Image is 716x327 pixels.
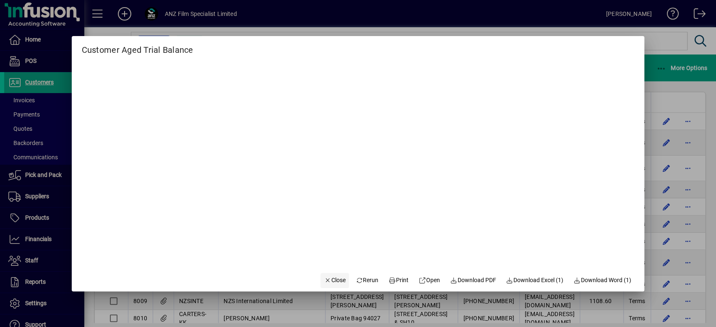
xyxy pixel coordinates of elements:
[324,276,346,285] span: Close
[385,273,412,288] button: Print
[389,276,409,285] span: Print
[570,273,635,288] button: Download Word (1)
[419,276,440,285] span: Open
[356,276,379,285] span: Rerun
[503,273,567,288] button: Download Excel (1)
[72,36,203,57] h2: Customer Aged Trial Balance
[573,276,631,285] span: Download Word (1)
[450,276,496,285] span: Download PDF
[415,273,443,288] a: Open
[320,273,349,288] button: Close
[506,276,563,285] span: Download Excel (1)
[447,273,500,288] a: Download PDF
